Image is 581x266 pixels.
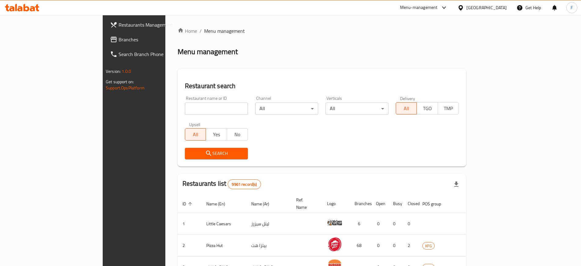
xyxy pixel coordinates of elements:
button: No [227,128,248,140]
span: Yes [208,130,224,139]
img: Pizza Hut [327,237,342,252]
td: ليتل سيزرز [246,213,291,235]
td: 0 [403,213,417,235]
a: Branches [105,32,200,47]
td: 2 [403,235,417,257]
div: Export file [449,177,464,192]
span: TMP [440,104,456,113]
span: Version: [106,67,121,75]
span: POS group [422,200,449,208]
div: Total records count [228,179,261,189]
th: Busy [388,194,403,213]
span: Branches [119,36,195,43]
label: Delivery [400,96,415,100]
span: F [571,4,573,11]
span: All [399,104,414,113]
button: All [396,102,417,114]
button: Yes [206,128,227,140]
img: Little Caesars [327,215,342,230]
span: 1.0.0 [122,67,131,75]
span: Name (En) [206,200,233,208]
span: Ref. Name [296,196,315,211]
td: 6 [350,213,371,235]
span: ID [182,200,194,208]
div: All [255,103,318,115]
label: Upsell [189,122,200,126]
span: All [188,130,204,139]
h2: Restaurant search [185,81,459,91]
h2: Menu management [178,47,238,57]
span: Get support on: [106,78,134,86]
th: Branches [350,194,371,213]
span: KFG [423,242,434,249]
h2: Restaurants list [182,179,261,189]
nav: breadcrumb [178,27,466,35]
div: [GEOGRAPHIC_DATA] [466,4,507,11]
button: Search [185,148,248,159]
div: Menu-management [400,4,438,11]
th: Closed [403,194,417,213]
button: TGO [417,102,438,114]
td: بيتزا هت [246,235,291,257]
td: 0 [371,213,388,235]
input: Search for restaurant name or ID.. [185,103,248,115]
span: Search [190,150,243,157]
a: Support.OpsPlatform [106,84,145,92]
td: 0 [388,235,403,257]
td: 0 [388,213,403,235]
span: Menu management [204,27,245,35]
a: Search Branch Phone [105,47,200,62]
span: No [230,130,245,139]
span: TGO [419,104,435,113]
a: Restaurants Management [105,17,200,32]
button: All [185,128,206,140]
td: Little Caesars [201,213,246,235]
span: Restaurants Management [119,21,195,28]
td: Pizza Hut [201,235,246,257]
th: Logo [322,194,350,213]
td: 0 [371,235,388,257]
span: 9961 record(s) [228,182,260,187]
li: / [200,27,202,35]
span: Name (Ar) [251,200,277,208]
span: Search Branch Phone [119,51,195,58]
div: All [325,103,388,115]
td: 68 [350,235,371,257]
th: Open [371,194,388,213]
button: TMP [438,102,459,114]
